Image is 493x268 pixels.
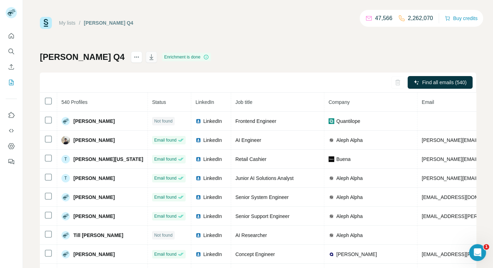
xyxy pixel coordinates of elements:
img: company-logo [329,137,334,143]
span: Email found [154,175,176,181]
span: Company [329,99,350,105]
img: company-logo [329,156,334,162]
li: / [79,19,80,26]
span: LinkedIn [203,175,222,182]
span: AI Engineer [235,137,261,143]
span: Senior System Engineer [235,194,289,200]
button: actions [131,51,142,63]
div: Enrichment is done [162,53,211,61]
span: Email found [154,156,176,162]
span: 540 Profiles [61,99,88,105]
span: [PERSON_NAME] [73,118,115,125]
img: LinkedIn logo [196,175,201,181]
span: Frontend Engineer [235,118,276,124]
span: [PERSON_NAME] [73,213,115,220]
img: LinkedIn logo [196,194,201,200]
img: Avatar [61,212,70,220]
span: [PERSON_NAME] [73,194,115,201]
span: Job title [235,99,252,105]
a: My lists [59,20,76,26]
span: LinkedIn [203,137,222,144]
span: LinkedIn [203,156,222,163]
span: Email found [154,213,176,219]
span: LinkedIn [203,213,222,220]
span: LinkedIn [203,251,222,258]
span: Retail Cashier [235,156,266,162]
span: Aleph Alpha [336,137,363,144]
h1: [PERSON_NAME] Q4 [40,51,125,63]
img: Avatar [61,231,70,239]
span: LinkedIn [203,194,222,201]
span: Aleph Alpha [336,213,363,220]
img: company-logo [329,251,334,257]
button: My lists [6,76,17,89]
div: T [61,155,70,163]
img: LinkedIn logo [196,137,201,143]
span: [PERSON_NAME] [73,137,115,144]
span: Quantilope [336,118,360,125]
button: Quick start [6,30,17,42]
span: LinkedIn [203,232,222,239]
span: Find all emails (540) [422,79,467,86]
span: AI Researcher [235,232,267,238]
div: [PERSON_NAME] Q4 [84,19,133,26]
p: 2,262,070 [408,14,433,23]
img: Surfe Logo [40,17,52,29]
span: Aleph Alpha [336,232,363,239]
span: Email found [154,194,176,200]
img: Avatar [61,193,70,201]
img: LinkedIn logo [196,251,201,257]
span: [PERSON_NAME] [73,175,115,182]
span: Not found [154,232,173,238]
button: Use Surfe on LinkedIn [6,109,17,121]
span: [PERSON_NAME] [336,251,377,258]
img: company-logo [329,175,334,181]
span: Not found [154,118,173,124]
img: LinkedIn logo [196,213,201,219]
span: LinkedIn [196,99,214,105]
img: Avatar [61,250,70,258]
button: Use Surfe API [6,124,17,137]
span: Concept Engineer [235,251,275,257]
p: 47,566 [375,14,392,23]
iframe: Intercom live chat [469,244,486,261]
span: [PERSON_NAME][US_STATE] [73,156,143,163]
img: Avatar [61,136,70,144]
img: company-logo [329,194,334,200]
span: Buena [336,156,350,163]
img: company-logo [329,118,334,124]
span: Aleph Alpha [336,194,363,201]
button: Dashboard [6,140,17,152]
span: Status [152,99,166,105]
span: 1 [483,244,489,250]
button: Search [6,45,17,58]
img: LinkedIn logo [196,156,201,162]
img: Avatar [61,117,70,125]
button: Feedback [6,155,17,168]
span: Email [422,99,434,105]
img: Avatar [6,7,17,18]
button: Find all emails (540) [408,76,473,89]
span: Till [PERSON_NAME] [73,232,123,239]
span: [PERSON_NAME] [73,251,115,258]
div: T [61,174,70,182]
span: Aleph Alpha [336,175,363,182]
span: Email found [154,137,176,143]
button: Enrich CSV [6,61,17,73]
img: LinkedIn logo [196,118,201,124]
img: company-logo [329,213,334,219]
span: LinkedIn [203,118,222,125]
button: Buy credits [445,13,477,23]
img: company-logo [329,232,334,238]
span: Junior AI Solutions Analyst [235,175,294,181]
span: Email found [154,251,176,257]
img: LinkedIn logo [196,232,201,238]
span: Senior Support Engineer [235,213,289,219]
